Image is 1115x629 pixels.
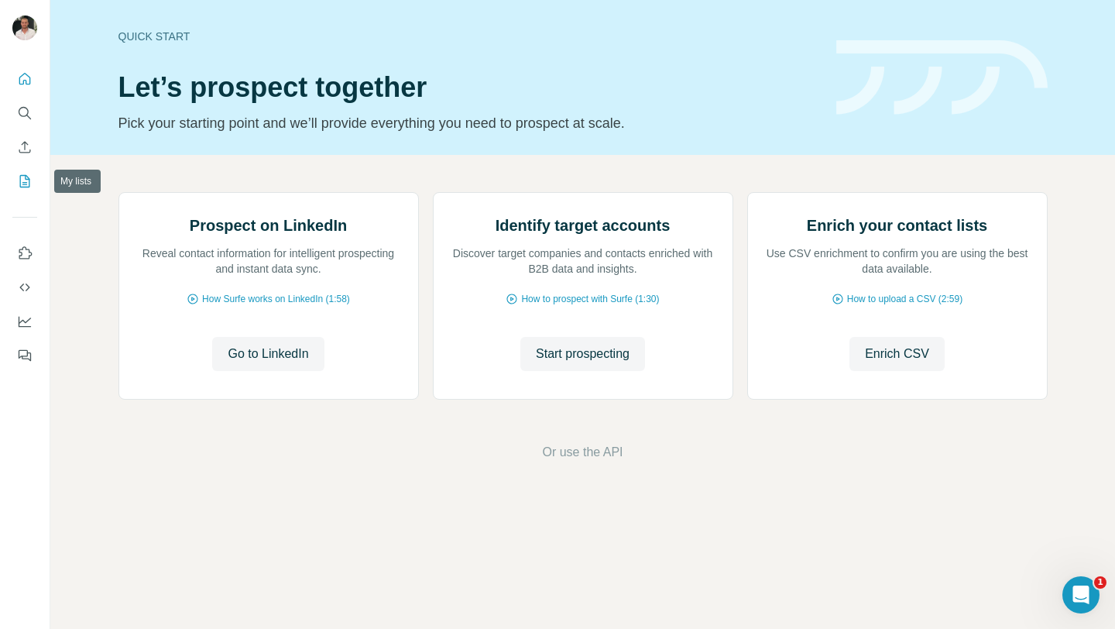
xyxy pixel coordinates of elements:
[118,29,818,44] div: Quick start
[12,65,37,93] button: Quick start
[496,215,671,236] h2: Identify target accounts
[12,133,37,161] button: Enrich CSV
[12,342,37,369] button: Feedback
[763,246,1031,277] p: Use CSV enrichment to confirm you are using the best data available.
[847,292,962,306] span: How to upload a CSV (2:59)
[12,308,37,335] button: Dashboard
[135,246,403,277] p: Reveal contact information for intelligent prospecting and instant data sync.
[521,292,659,306] span: How to prospect with Surfe (1:30)
[12,99,37,127] button: Search
[12,239,37,267] button: Use Surfe on LinkedIn
[1094,576,1106,589] span: 1
[212,337,324,371] button: Go to LinkedIn
[807,215,987,236] h2: Enrich your contact lists
[520,337,645,371] button: Start prospecting
[449,246,717,277] p: Discover target companies and contacts enriched with B2B data and insights.
[536,345,630,363] span: Start prospecting
[12,15,37,40] img: Avatar
[836,40,1048,115] img: banner
[865,345,929,363] span: Enrich CSV
[190,215,347,236] h2: Prospect on LinkedIn
[1062,576,1100,614] iframe: Intercom live chat
[202,292,350,306] span: How Surfe works on LinkedIn (1:58)
[118,112,818,134] p: Pick your starting point and we’ll provide everything you need to prospect at scale.
[12,167,37,195] button: My lists
[542,443,623,462] button: Or use the API
[12,273,37,301] button: Use Surfe API
[118,72,818,103] h1: Let’s prospect together
[228,345,308,363] span: Go to LinkedIn
[849,337,945,371] button: Enrich CSV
